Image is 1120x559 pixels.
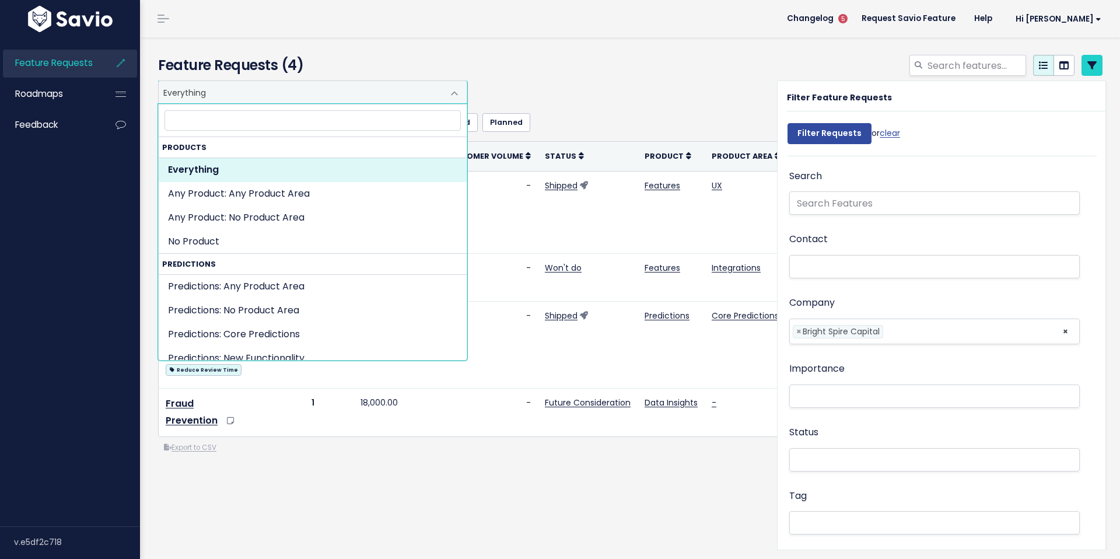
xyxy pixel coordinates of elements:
li: Products [159,137,467,254]
td: - [405,171,538,253]
img: logo-white.9d6f32f41409.svg [25,6,116,32]
input: Filter Requests [787,123,871,144]
span: × [1062,319,1069,344]
span: Everything [159,81,443,103]
label: Company [789,295,835,312]
label: Contact [789,231,828,248]
a: Planned [482,113,530,132]
a: - [712,397,716,408]
a: Feedback [3,111,97,138]
li: Any Product: Any Product Area [159,182,467,206]
li: Any Product: No Product Area [159,206,467,230]
ul: Filter feature requests [158,113,1102,132]
a: Request Savio Feature [852,10,965,27]
span: Feature Requests [15,57,93,69]
span: Everything [158,81,467,104]
a: Shipped [545,180,577,191]
td: - [405,389,538,436]
li: Everything [159,158,467,182]
a: Help [965,10,1002,27]
h4: Feature Requests (4) [158,55,461,76]
input: Search Features [789,191,1080,215]
span: Bright Spire Capital [803,326,880,337]
a: UX [712,180,722,191]
li: Predictions: New Functionality [159,347,467,371]
td: - [405,302,538,389]
div: v.e5df2c718 [14,527,140,557]
span: Reduce Review Time [166,364,242,376]
a: Shipped [545,310,577,322]
td: 1 [251,389,321,436]
a: Status [545,150,584,162]
a: Hi [PERSON_NAME] [1002,10,1111,28]
strong: Filter Feature Requests [787,92,892,103]
a: Integrations [712,262,761,274]
strong: Predictions [159,254,467,274]
a: clear [880,127,900,139]
li: Predictions: Core Predictions [159,323,467,347]
a: Fraud Prevention [166,397,218,427]
label: Search [789,168,822,185]
li: Bright Spire Capital [793,325,883,338]
span: 5 [838,14,848,23]
label: Tag [789,488,807,505]
a: Predictions [645,310,689,322]
span: Hi [PERSON_NAME] [1016,15,1101,23]
li: Predictions: No Product Area [159,299,467,323]
a: Features [645,262,680,274]
input: Search features... [926,55,1026,76]
span: Changelog [787,15,834,23]
a: Future Consideration [545,397,631,408]
a: Export to CSV [164,443,216,452]
a: Data Insights [645,397,698,408]
a: Features [645,180,680,191]
span: Roadmaps [15,88,63,100]
li: No Product [159,230,467,254]
a: Product [645,150,691,162]
div: or [787,117,900,156]
a: Feature Requests [3,50,97,76]
a: Target Customer Volume [412,150,531,162]
td: 18,000.00 [321,389,405,436]
a: Won't do [545,262,582,274]
a: Roadmaps [3,81,97,107]
li: Predictions [159,254,467,371]
li: Predictions: Any Product Area [159,275,467,299]
td: - [405,253,538,302]
a: Reduce Review Time [166,362,242,376]
span: Product [645,151,684,161]
span: Product Area [712,151,772,161]
span: × [796,326,801,338]
span: Target Customer Volume [412,151,523,161]
a: Core Predictions [712,310,779,322]
span: Status [545,151,576,161]
span: Feedback [15,118,58,131]
a: Product Area [712,150,780,162]
strong: Products [159,137,467,158]
label: Status [789,424,818,441]
label: Importance [789,361,845,378]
